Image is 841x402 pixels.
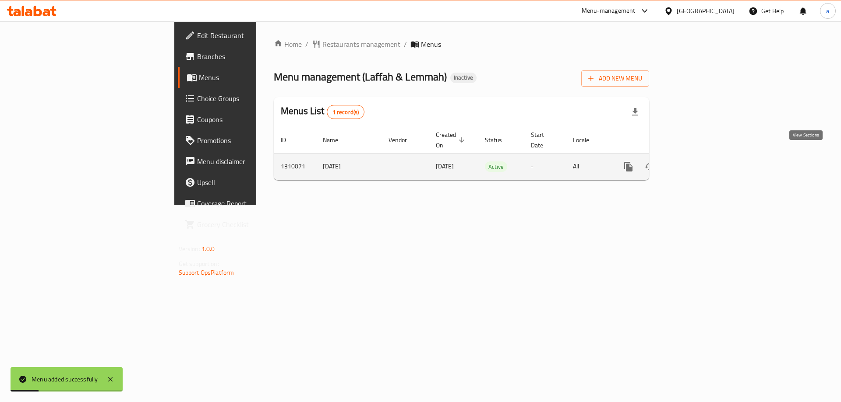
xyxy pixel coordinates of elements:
span: Choice Groups [197,93,308,104]
span: Active [485,162,507,172]
div: Inactive [450,73,477,83]
td: [DATE] [316,153,382,180]
span: Add New Menu [588,73,642,84]
h2: Menus List [281,105,364,119]
span: Start Date [531,129,555,150]
div: Total records count [327,105,365,119]
a: Grocery Checklist [178,214,315,235]
span: Status [485,135,513,145]
td: - [524,153,566,180]
th: Actions [611,127,709,154]
span: Menus [199,72,308,83]
span: Grocery Checklist [197,219,308,230]
div: Menu-management [582,6,636,16]
span: Inactive [450,74,477,81]
span: Coupons [197,114,308,125]
nav: breadcrumb [274,39,649,49]
div: [GEOGRAPHIC_DATA] [677,6,735,16]
span: Coverage Report [197,198,308,209]
span: ID [281,135,297,145]
button: Add New Menu [581,70,649,87]
span: Locale [573,135,601,145]
span: Promotions [197,135,308,146]
span: Get support on: [179,258,219,269]
span: Created On [436,129,467,150]
span: 1.0.0 [201,243,215,255]
li: / [404,39,407,49]
span: Vendor [389,135,418,145]
a: Promotions [178,130,315,151]
span: Branches [197,51,308,62]
div: Menu added successfully [32,374,98,384]
span: Restaurants management [322,39,400,49]
span: Menu management ( Laffah & Lemmah ) [274,67,447,87]
a: Support.OpsPlatform [179,267,234,278]
a: Restaurants management [312,39,400,49]
a: Coupons [178,109,315,130]
span: 1 record(s) [327,108,364,116]
a: Coverage Report [178,193,315,214]
span: Menus [421,39,441,49]
div: Export file [625,101,646,122]
a: Menus [178,67,315,88]
a: Branches [178,46,315,67]
span: [DATE] [436,161,454,172]
table: enhanced table [274,127,709,180]
span: a [826,6,829,16]
td: All [566,153,611,180]
a: Choice Groups [178,88,315,109]
a: Edit Restaurant [178,25,315,46]
a: Upsell [178,172,315,193]
span: Upsell [197,177,308,188]
a: Menu disclaimer [178,151,315,172]
span: Version: [179,243,200,255]
span: Menu disclaimer [197,156,308,167]
span: Edit Restaurant [197,30,308,41]
button: Change Status [639,156,660,177]
span: Name [323,135,350,145]
button: more [618,156,639,177]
